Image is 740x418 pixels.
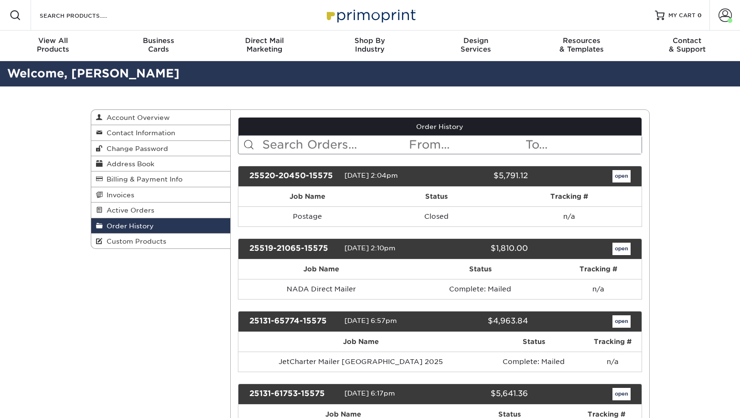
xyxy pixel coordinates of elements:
[497,206,642,226] td: n/a
[103,160,154,168] span: Address Book
[242,170,344,182] div: 25520-20450-15575
[212,31,317,61] a: Direct MailMarketing
[423,36,528,45] span: Design
[612,170,631,182] a: open
[376,187,497,206] th: Status
[317,36,423,54] div: Industry
[106,31,211,61] a: BusinessCards
[91,234,231,248] a: Custom Products
[91,141,231,156] a: Change Password
[91,218,231,234] a: Order History
[483,332,584,352] th: Status
[423,36,528,54] div: Services
[668,11,696,20] span: MY CART
[242,243,344,255] div: 25519-21065-15575
[612,243,631,255] a: open
[405,279,556,299] td: Complete: Mailed
[91,203,231,218] a: Active Orders
[317,31,423,61] a: Shop ByIndustry
[556,279,641,299] td: n/a
[584,352,642,372] td: n/a
[317,36,423,45] span: Shop By
[483,352,584,372] td: Complete: Mailed
[238,259,405,279] th: Job Name
[261,136,408,154] input: Search Orders...
[103,191,134,199] span: Invoices
[238,118,642,136] a: Order History
[91,110,231,125] a: Account Overview
[634,31,740,61] a: Contact& Support
[556,259,641,279] th: Tracking #
[423,31,528,61] a: DesignServices
[528,31,634,61] a: Resources& Templates
[106,36,211,45] span: Business
[238,279,405,299] td: NADA Direct Mailer
[528,36,634,45] span: Resources
[612,388,631,400] a: open
[344,389,395,397] span: [DATE] 6:17pm
[238,332,483,352] th: Job Name
[103,175,182,183] span: Billing & Payment Info
[497,187,642,206] th: Tracking #
[433,243,535,255] div: $1,810.00
[242,315,344,328] div: 25131-65774-15575
[91,187,231,203] a: Invoices
[91,171,231,187] a: Billing & Payment Info
[238,206,376,226] td: Postage
[433,388,535,400] div: $5,641.36
[103,114,170,121] span: Account Overview
[39,10,132,21] input: SEARCH PRODUCTS.....
[212,36,317,45] span: Direct Mail
[634,36,740,54] div: & Support
[91,156,231,171] a: Address Book
[528,36,634,54] div: & Templates
[322,5,418,25] img: Primoprint
[103,206,154,214] span: Active Orders
[433,170,535,182] div: $5,791.12
[525,136,641,154] input: To...
[612,315,631,328] a: open
[238,187,376,206] th: Job Name
[408,136,525,154] input: From...
[344,317,397,324] span: [DATE] 6:57pm
[584,332,642,352] th: Tracking #
[344,244,396,252] span: [DATE] 2:10pm
[103,237,166,245] span: Custom Products
[344,171,398,179] span: [DATE] 2:04pm
[697,12,702,19] span: 0
[634,36,740,45] span: Contact
[405,259,556,279] th: Status
[433,315,535,328] div: $4,963.84
[238,352,483,372] td: JetCharter Mailer [GEOGRAPHIC_DATA] 2025
[103,129,175,137] span: Contact Information
[212,36,317,54] div: Marketing
[106,36,211,54] div: Cards
[242,388,344,400] div: 25131-61753-15575
[103,222,154,230] span: Order History
[376,206,497,226] td: Closed
[2,389,81,415] iframe: Google Customer Reviews
[91,125,231,140] a: Contact Information
[103,145,168,152] span: Change Password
